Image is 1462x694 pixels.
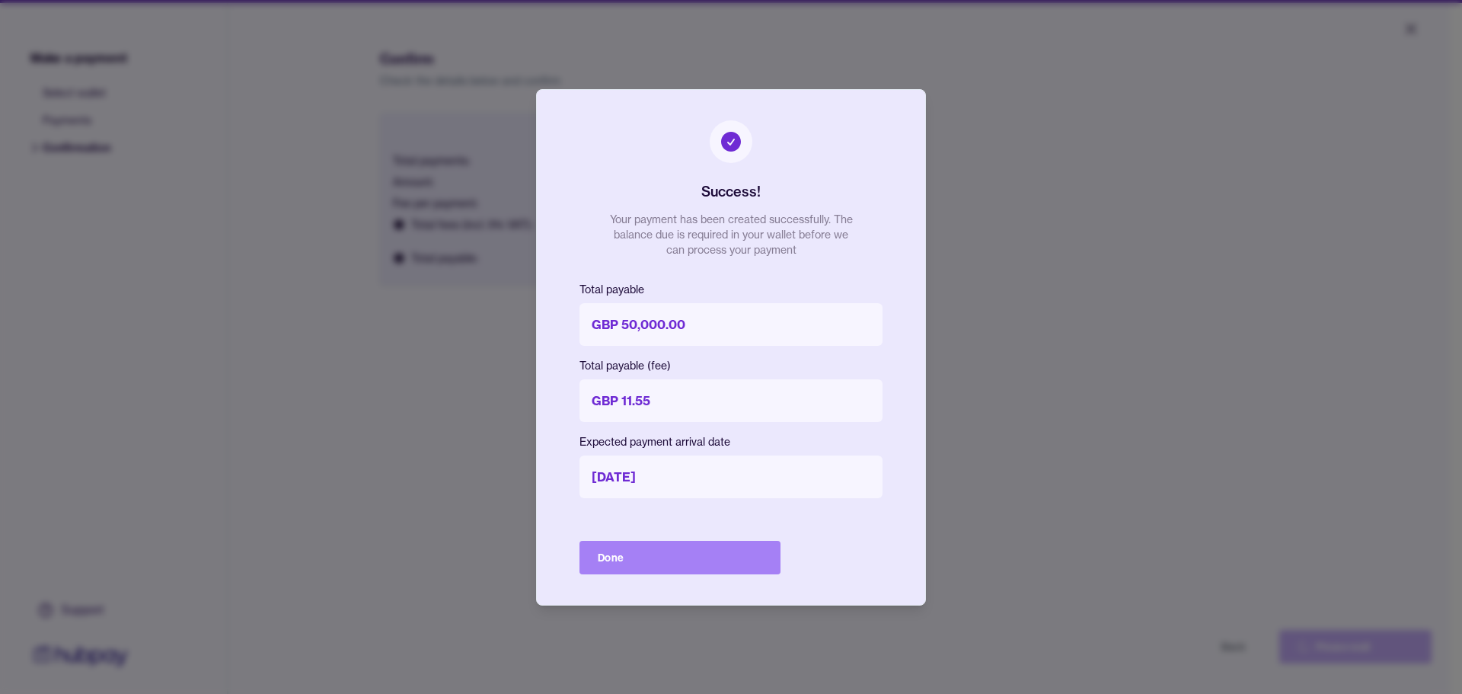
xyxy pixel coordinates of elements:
p: GBP 11.55 [579,379,883,422]
button: Done [579,541,780,574]
p: GBP 50,000.00 [579,303,883,346]
p: [DATE] [579,456,883,498]
p: Total payable (fee) [579,358,883,373]
p: Total payable [579,282,883,297]
h2: Success! [701,181,761,203]
p: Expected payment arrival date [579,434,883,449]
p: Your payment has been created successfully. The balance due is required in your wallet before we ... [609,212,853,257]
